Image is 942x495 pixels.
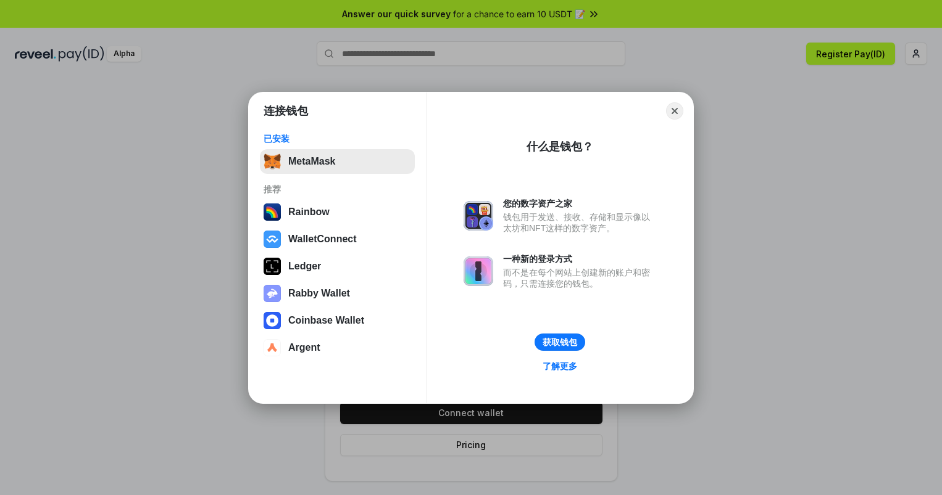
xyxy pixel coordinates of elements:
button: Coinbase Wallet [260,308,415,333]
div: 而不是在每个网站上创建新的账户和密码，只需连接您的钱包。 [503,267,656,289]
div: 一种新的登录方式 [503,253,656,264]
button: WalletConnect [260,227,415,252]
div: 钱包用于发送、接收、存储和显示像以太坊和NFT这样的数字资产。 [503,211,656,234]
div: 已安装 [264,133,411,144]
a: 了解更多 [535,358,585,374]
button: 获取钱包 [535,333,585,351]
button: MetaMask [260,149,415,174]
div: 获取钱包 [543,337,577,348]
button: Close [666,102,683,120]
img: svg+xml,%3Csvg%20xmlns%3D%22http%3A%2F%2Fwww.w3.org%2F2000%2Fsvg%22%20width%3D%2228%22%20height%3... [264,258,281,275]
button: Rainbow [260,200,415,224]
img: svg+xml,%3Csvg%20xmlns%3D%22http%3A%2F%2Fwww.w3.org%2F2000%2Fsvg%22%20fill%3D%22none%22%20viewBox... [464,201,493,231]
h1: 连接钱包 [264,104,308,118]
div: Coinbase Wallet [288,315,364,326]
img: svg+xml,%3Csvg%20width%3D%2228%22%20height%3D%2228%22%20viewBox%3D%220%200%2028%2028%22%20fill%3D... [264,339,281,356]
button: Rabby Wallet [260,281,415,306]
div: Argent [288,342,320,353]
button: Argent [260,335,415,360]
img: svg+xml,%3Csvg%20fill%3D%22none%22%20height%3D%2233%22%20viewBox%3D%220%200%2035%2033%22%20width%... [264,153,281,170]
div: MetaMask [288,156,335,167]
div: 什么是钱包？ [527,139,593,154]
img: svg+xml,%3Csvg%20xmlns%3D%22http%3A%2F%2Fwww.w3.org%2F2000%2Fsvg%22%20fill%3D%22none%22%20viewBox... [264,285,281,302]
img: svg+xml,%3Csvg%20width%3D%2228%22%20height%3D%2228%22%20viewBox%3D%220%200%2028%2028%22%20fill%3D... [264,231,281,248]
img: svg+xml,%3Csvg%20xmlns%3D%22http%3A%2F%2Fwww.w3.org%2F2000%2Fsvg%22%20fill%3D%22none%22%20viewBox... [464,256,493,286]
div: WalletConnect [288,234,357,245]
div: 推荐 [264,184,411,195]
div: 了解更多 [543,361,577,372]
div: 您的数字资产之家 [503,198,656,209]
img: svg+xml,%3Csvg%20width%3D%2228%22%20height%3D%2228%22%20viewBox%3D%220%200%2028%2028%22%20fill%3D... [264,312,281,329]
div: Ledger [288,261,321,272]
div: Rainbow [288,207,330,218]
button: Ledger [260,254,415,279]
div: Rabby Wallet [288,288,350,299]
img: svg+xml,%3Csvg%20width%3D%22120%22%20height%3D%22120%22%20viewBox%3D%220%200%20120%20120%22%20fil... [264,203,281,221]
